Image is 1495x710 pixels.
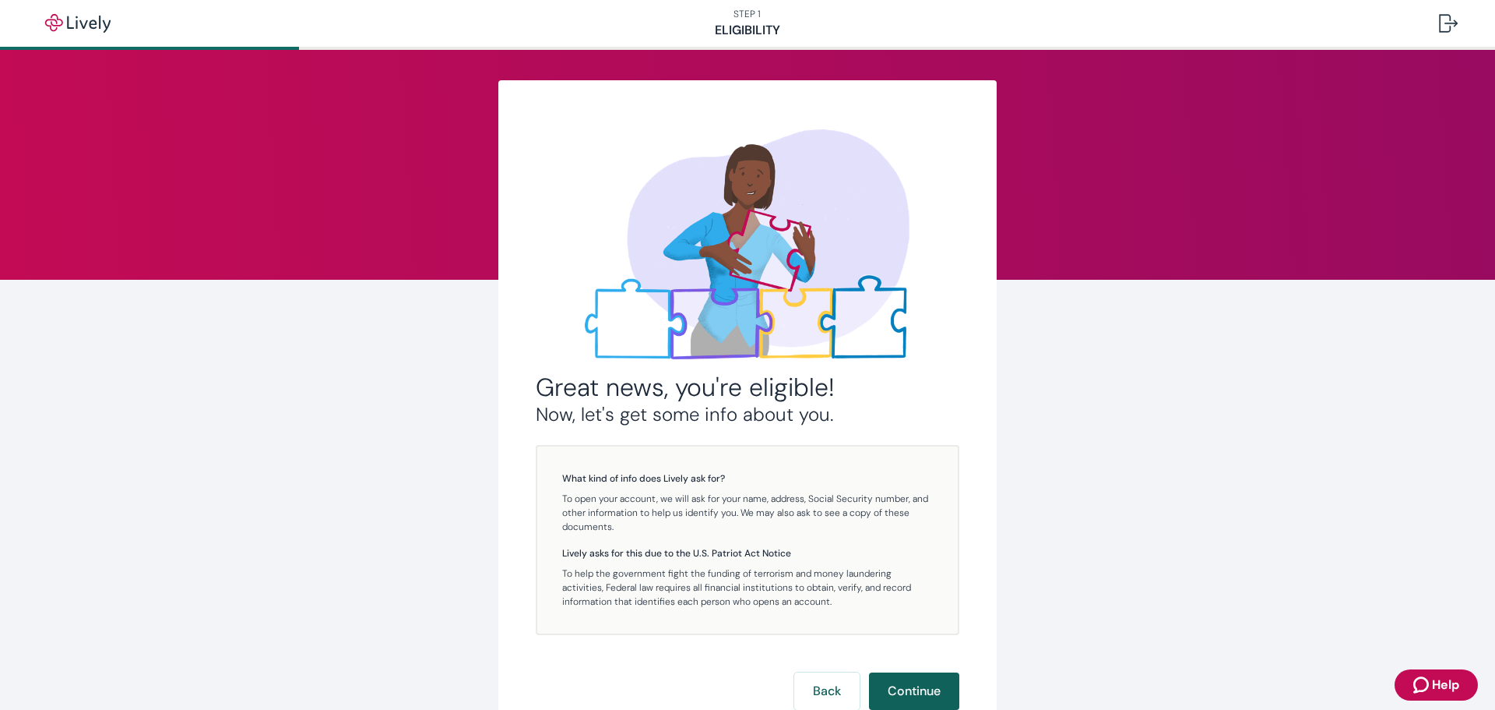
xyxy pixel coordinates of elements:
[869,673,959,710] button: Continue
[1413,676,1432,694] svg: Zendesk support icon
[562,492,933,534] p: To open your account, we will ask for your name, address, Social Security number, and other infor...
[794,673,860,710] button: Back
[536,372,959,403] h2: Great news, you're eligible!
[562,567,933,609] p: To help the government fight the funding of terrorism and money laundering activities, Federal la...
[1432,676,1459,694] span: Help
[34,14,121,33] img: Lively
[1395,669,1478,701] button: Zendesk support iconHelp
[1426,5,1470,42] button: Log out
[562,472,933,486] h5: What kind of info does Lively ask for?
[536,403,959,426] h3: Now, let's get some info about you.
[562,546,933,560] h5: Lively asks for this due to the U.S. Patriot Act Notice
